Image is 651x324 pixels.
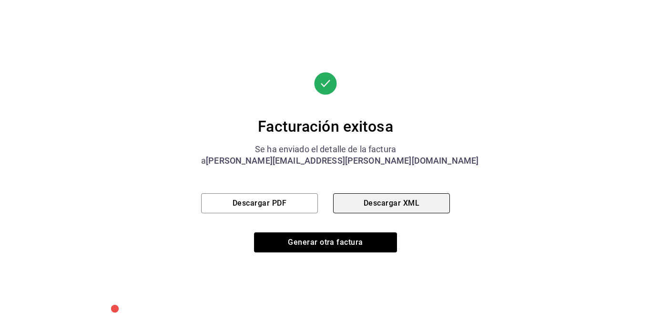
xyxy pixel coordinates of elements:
[254,232,397,252] button: Generar otra factura
[201,117,450,136] div: Facturación exitosa
[206,156,478,166] span: [PERSON_NAME][EMAIL_ADDRESS][PERSON_NAME][DOMAIN_NAME]
[201,144,450,155] div: Se ha enviado el detalle de la factura
[201,155,450,167] div: a
[201,193,318,213] button: Descargar PDF
[333,193,450,213] button: Descargar XML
